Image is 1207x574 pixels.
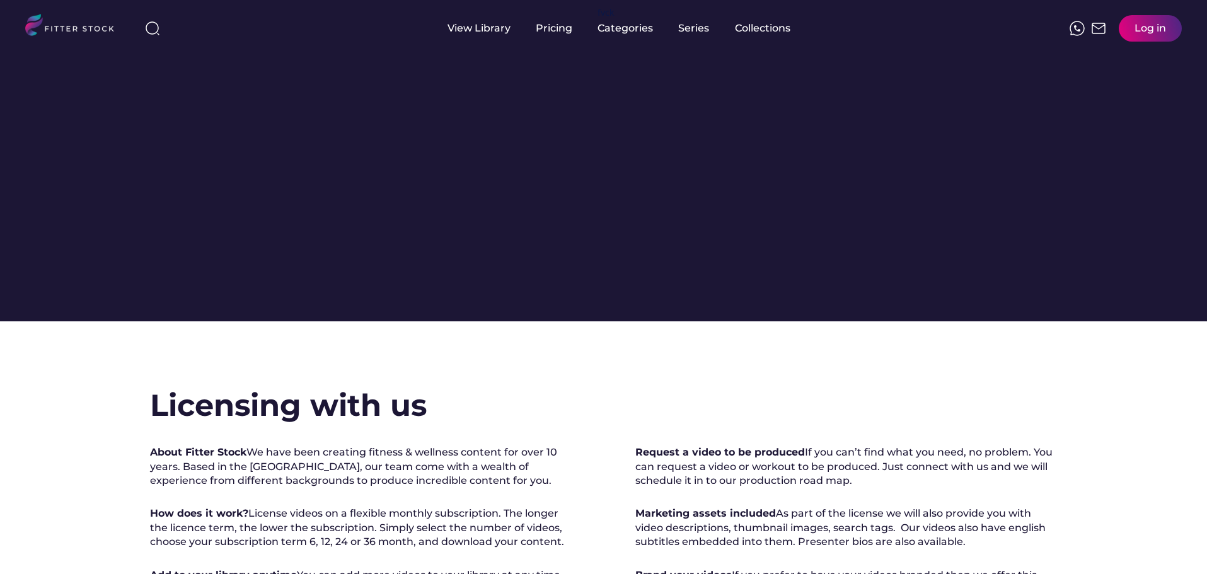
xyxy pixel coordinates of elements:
img: search-normal%203.svg [145,21,160,36]
div: View Library [448,21,511,35]
div: License videos on a flexible monthly subscription. The longer the licence term, the lower the sub... [150,507,572,549]
img: LOGO.svg [25,14,125,40]
strong: How does it work? [150,507,248,519]
strong: Request a video to be produced [635,446,805,458]
div: Collections [735,21,790,35]
h2: Licensing with us [150,384,427,427]
div: Log in [1135,21,1166,35]
div: As part of the license we will also provide you with video descriptions, thumbnail images, search... [635,507,1058,549]
div: Pricing [536,21,572,35]
strong: About Fitter Stock [150,446,246,458]
img: Frame%2051.svg [1091,21,1106,36]
div: Categories [598,21,653,35]
div: Series [678,21,710,35]
strong: Marketing assets included [635,507,776,519]
div: fvck [598,6,614,19]
div: If you can’t find what you need, no problem. You can request a video or workout to be produced. J... [635,445,1058,488]
img: meteor-icons_whatsapp%20%281%29.svg [1070,21,1085,36]
div: We have been creating fitness & wellness content for over 10 years. Based in the [GEOGRAPHIC_DATA... [150,445,572,488]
